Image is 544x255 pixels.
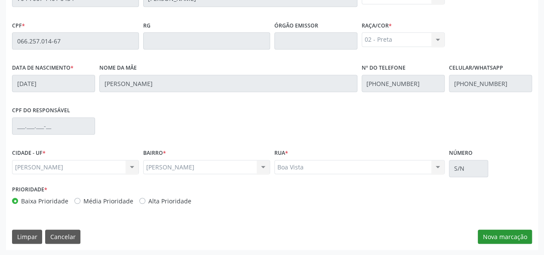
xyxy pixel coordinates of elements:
label: Nº do Telefone [362,61,406,75]
label: CIDADE - UF [12,147,46,160]
button: Limpar [12,230,42,244]
label: Data de nascimento [12,61,74,75]
label: Nome da mãe [99,61,137,75]
label: Prioridade [12,183,47,197]
label: Média Prioridade [83,197,133,206]
label: Celular/WhatsApp [449,61,503,75]
label: RG [143,19,151,32]
label: Rua [274,147,288,160]
input: ___.___.___-__ [12,117,95,135]
label: BAIRRO [143,147,166,160]
input: (__) _____-_____ [362,75,445,92]
input: (__) _____-_____ [449,75,532,92]
button: Cancelar [45,230,80,244]
label: Baixa Prioridade [21,197,68,206]
button: Nova marcação [478,230,532,244]
label: Órgão emissor [274,19,318,32]
label: Alta Prioridade [148,197,191,206]
label: CPF [12,19,25,32]
label: CPF do responsável [12,104,70,117]
label: Número [449,147,473,160]
label: Raça/cor [362,19,392,32]
input: __/__/____ [12,75,95,92]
